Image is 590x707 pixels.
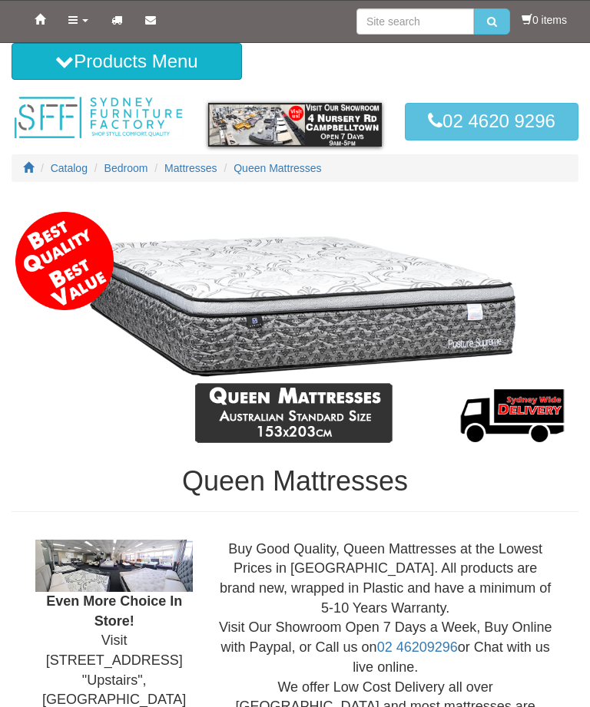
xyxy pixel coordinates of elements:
[208,103,382,147] img: showroom.gif
[164,162,217,174] a: Mattresses
[12,205,578,451] img: Queen Mattresses
[12,466,578,497] h1: Queen Mattresses
[51,162,88,174] a: Catalog
[12,43,242,80] button: Products Menu
[377,639,458,655] a: 02 46209296
[35,540,193,592] img: Showroom
[234,162,321,174] a: Queen Mattresses
[46,593,182,629] b: Even More Choice In Store!
[405,103,578,140] a: 02 4620 9296
[12,95,185,140] img: Sydney Furniture Factory
[522,12,567,28] li: 0 items
[356,8,474,35] input: Site search
[104,162,148,174] a: Bedroom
